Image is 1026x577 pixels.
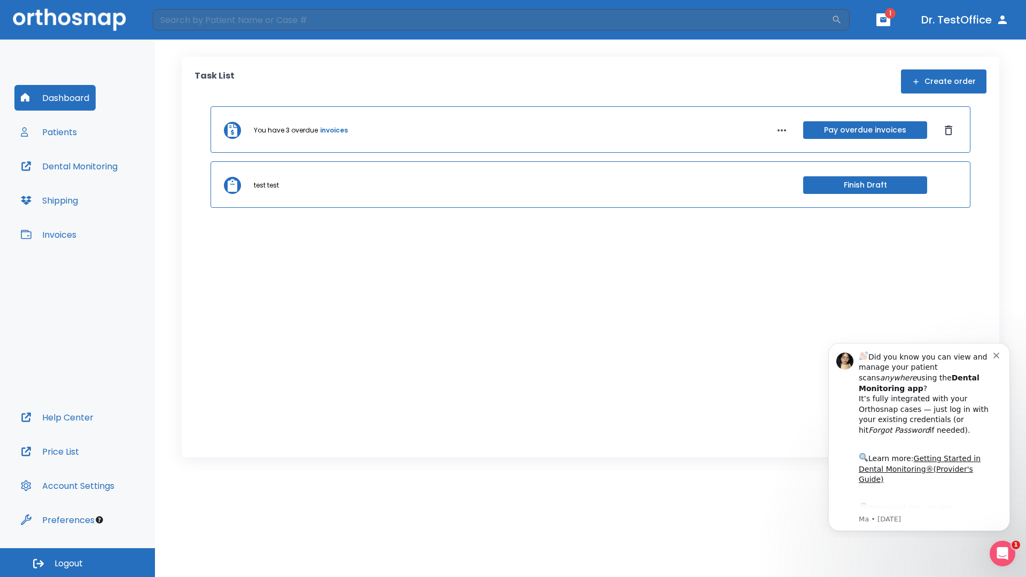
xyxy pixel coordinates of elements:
[153,9,831,30] input: Search by Patient Name or Case #
[14,222,83,247] button: Invoices
[14,153,124,179] button: Dental Monitoring
[95,515,104,525] div: Tooltip anchor
[14,85,96,111] button: Dashboard
[901,69,986,93] button: Create order
[46,181,181,191] p: Message from Ma, sent 5w ago
[803,176,927,194] button: Finish Draft
[195,69,235,93] p: Task List
[885,8,896,19] span: 1
[46,170,142,190] a: App Store
[55,558,83,570] span: Logout
[254,126,318,135] p: You have 3 overdue
[1012,541,1020,549] span: 1
[320,126,348,135] a: invoices
[803,121,927,139] button: Pay overdue invoices
[46,168,181,222] div: Download the app: | ​ Let us know if you need help getting started!
[14,473,121,498] button: Account Settings
[812,333,1026,537] iframe: Intercom notifications message
[254,181,279,190] p: test test
[181,17,190,25] button: Dismiss notification
[14,507,101,533] button: Preferences
[990,541,1015,566] iframe: Intercom live chat
[14,188,84,213] button: Shipping
[13,9,126,30] img: Orthosnap
[940,122,957,139] button: Dismiss
[14,439,85,464] button: Price List
[14,404,100,430] button: Help Center
[917,10,1013,29] button: Dr. TestOffice
[14,119,83,145] button: Patients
